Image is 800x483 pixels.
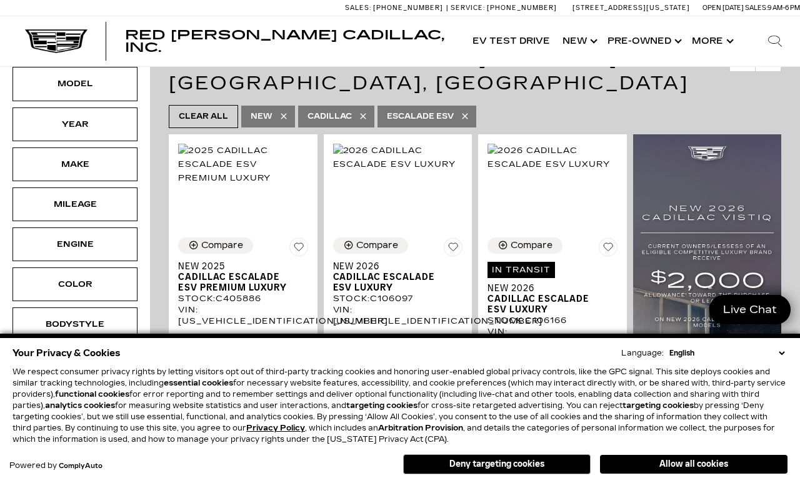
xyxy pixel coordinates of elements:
[12,267,137,301] div: ColorColor
[178,272,299,293] span: Cadillac Escalade ESV Premium Luxury
[307,109,352,124] span: Cadillac
[403,454,591,474] button: Deny targeting cookies
[387,109,454,124] span: Escalade ESV
[178,261,308,293] a: New 2025Cadillac Escalade ESV Premium Luxury
[709,295,791,324] a: Live Chat
[572,4,690,12] a: [STREET_ADDRESS][US_STATE]
[466,16,556,66] a: EV Test Drive
[451,4,485,12] span: Service:
[59,462,102,470] a: ComplyAuto
[44,117,106,131] div: Year
[556,16,601,66] a: New
[487,315,617,326] div: Stock : C106166
[487,261,617,315] a: In TransitNew 2026Cadillac Escalade ESV Luxury
[44,197,106,211] div: Mileage
[487,4,557,12] span: [PHONE_NUMBER]
[487,326,617,349] div: VIN: [US_VEHICLE_IDENTIFICATION_NUMBER]
[686,16,737,66] button: More
[346,401,417,410] strong: targeting cookies
[12,107,137,141] div: YearYear
[12,307,137,341] div: BodystyleBodystyle
[378,424,463,432] strong: Arbitration Provision
[717,302,783,317] span: Live Chat
[246,424,305,432] a: Privacy Policy
[345,4,371,12] span: Sales:
[600,455,787,474] button: Allow all cookies
[12,227,137,261] div: EngineEngine
[333,293,463,304] div: Stock : C106097
[9,462,102,470] div: Powered by
[44,237,106,251] div: Engine
[333,144,463,171] img: 2026 Cadillac Escalade ESV Luxury
[599,237,617,261] button: Save Vehicle
[333,237,408,254] button: Compare Vehicle
[446,4,560,11] a: Service: [PHONE_NUMBER]
[333,261,454,272] span: New 2026
[125,27,444,55] span: Red [PERSON_NAME] Cadillac, Inc.
[44,157,106,171] div: Make
[487,144,617,171] img: 2026 Cadillac Escalade ESV Luxury
[45,401,115,410] strong: analytics cookies
[373,4,443,12] span: [PHONE_NUMBER]
[621,349,664,357] div: Language:
[289,237,308,261] button: Save Vehicle
[169,47,689,94] span: 5 Vehicles for Sale in [US_STATE][GEOGRAPHIC_DATA], [GEOGRAPHIC_DATA]
[178,237,253,254] button: Compare Vehicle
[125,29,454,54] a: Red [PERSON_NAME] Cadillac, Inc.
[12,147,137,181] div: MakeMake
[164,379,233,387] strong: essential cookies
[25,29,87,53] img: Cadillac Dark Logo with Cadillac White Text
[487,237,562,254] button: Compare Vehicle
[487,262,555,278] span: In Transit
[356,240,398,251] div: Compare
[179,109,228,124] span: Clear All
[745,4,767,12] span: Sales:
[333,272,454,293] span: Cadillac Escalade ESV Luxury
[767,4,800,12] span: 9 AM-6 PM
[333,304,463,327] div: VIN: [US_VEHICLE_IDENTIFICATION_NUMBER]
[702,4,744,12] span: Open [DATE]
[12,366,787,445] p: We respect consumer privacy rights by letting visitors opt out of third-party tracking cookies an...
[12,344,121,362] span: Your Privacy & Cookies
[666,347,787,359] select: Language Select
[201,240,243,251] div: Compare
[622,401,694,410] strong: targeting cookies
[12,187,137,221] div: MileageMileage
[601,16,686,66] a: Pre-Owned
[12,67,137,101] div: ModelModel
[44,277,106,291] div: Color
[511,240,552,251] div: Compare
[178,261,299,272] span: New 2025
[178,293,308,304] div: Stock : C405886
[251,109,272,124] span: New
[345,4,446,11] a: Sales: [PHONE_NUMBER]
[178,304,308,327] div: VIN: [US_VEHICLE_IDENTIFICATION_NUMBER]
[333,261,463,293] a: New 2026Cadillac Escalade ESV Luxury
[487,283,608,294] span: New 2026
[44,77,106,91] div: Model
[44,317,106,331] div: Bodystyle
[178,144,308,185] img: 2025 Cadillac Escalade ESV Premium Luxury
[55,390,129,399] strong: functional cookies
[487,294,608,315] span: Cadillac Escalade ESV Luxury
[444,237,462,261] button: Save Vehicle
